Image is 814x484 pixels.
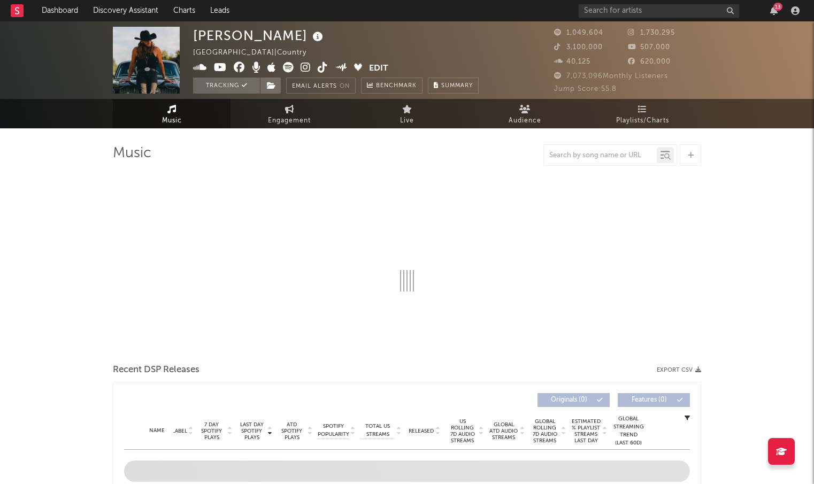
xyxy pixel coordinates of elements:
span: Engagement [268,114,311,127]
span: Summary [441,83,473,89]
span: 507,000 [628,44,670,51]
button: 13 [770,6,778,15]
span: Total US Streams [360,422,395,439]
span: Global ATD Audio Streams [489,421,518,441]
span: 7,073,096 Monthly Listeners [554,73,668,80]
span: Estimated % Playlist Streams Last Day [571,418,601,444]
button: Summary [428,78,479,94]
span: Playlists/Charts [616,114,669,127]
span: Global Rolling 7D Audio Streams [530,418,559,444]
span: 1,730,295 [628,29,675,36]
a: Audience [466,99,583,128]
span: 7 Day Spotify Plays [197,421,226,441]
em: On [340,83,350,89]
span: Music [162,114,182,127]
span: 620,000 [628,58,671,65]
button: Email AlertsOn [286,78,356,94]
button: Originals(0) [537,393,610,407]
button: Export CSV [657,367,701,373]
span: Label [172,428,187,434]
span: Last Day Spotify Plays [237,421,266,441]
span: Jump Score: 55.8 [554,86,617,93]
span: ATD Spotify Plays [278,421,306,441]
span: Originals ( 0 ) [544,397,594,403]
span: Live [400,114,414,127]
a: Music [113,99,231,128]
span: Released [409,428,434,434]
a: Engagement [231,99,348,128]
span: US Rolling 7D Audio Streams [448,418,477,444]
div: Name [145,427,168,435]
button: Edit [369,62,388,75]
input: Search for artists [579,4,739,18]
button: Tracking [193,78,260,94]
div: [GEOGRAPHIC_DATA] | Country [193,47,319,59]
span: Recent DSP Releases [113,364,199,377]
span: 1,049,604 [554,29,603,36]
input: Search by song name or URL [544,151,657,160]
span: Audience [509,114,541,127]
div: 13 [773,3,782,11]
span: Features ( 0 ) [625,397,674,403]
div: [PERSON_NAME] [193,27,326,44]
button: Features(0) [618,393,690,407]
span: 3,100,000 [554,44,603,51]
a: Playlists/Charts [583,99,701,128]
div: Global Streaming Trend (Last 60D) [612,415,644,447]
a: Benchmark [361,78,423,94]
span: Spotify Popularity [318,422,349,439]
span: Benchmark [376,80,417,93]
a: Live [348,99,466,128]
span: 40,125 [554,58,590,65]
